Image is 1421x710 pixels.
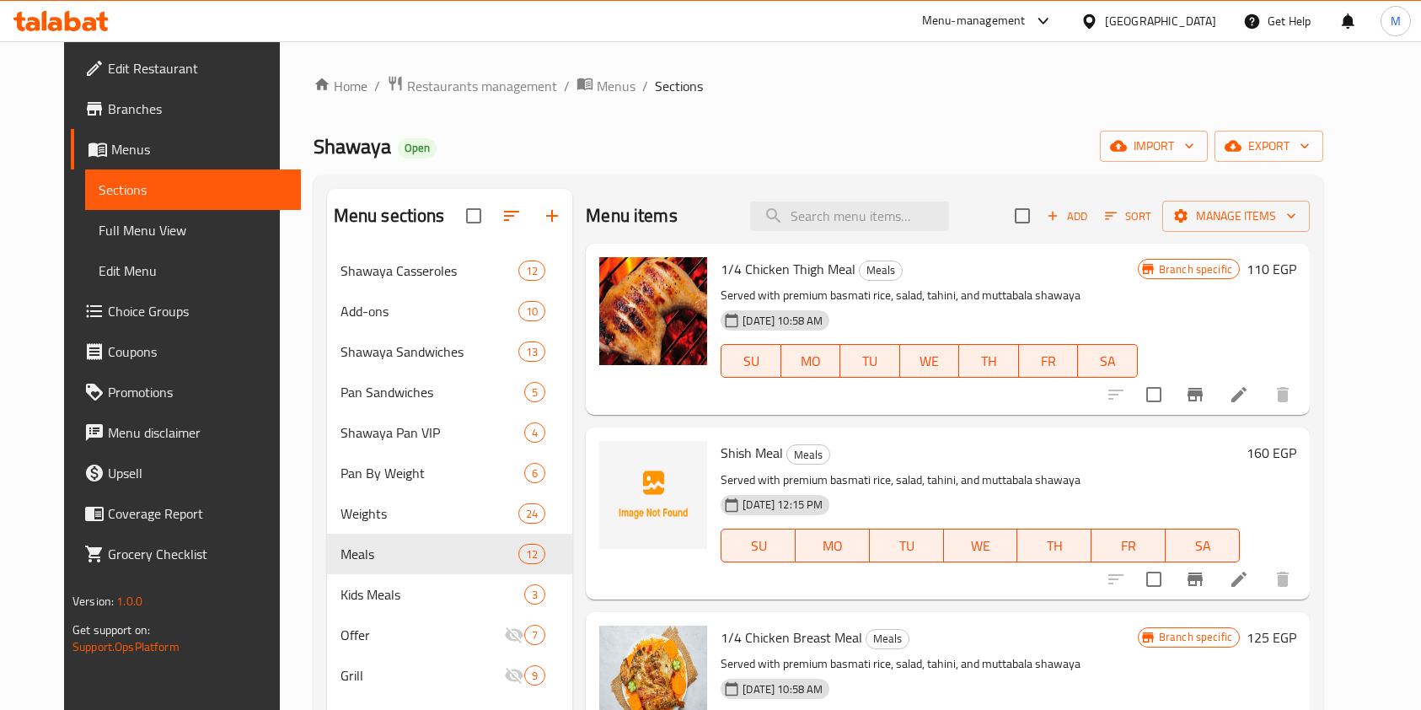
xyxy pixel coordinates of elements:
nav: Menu sections [327,244,573,702]
li: / [642,76,648,96]
button: Add [1040,203,1094,229]
span: Add item [1040,203,1094,229]
h6: 125 EGP [1247,626,1296,649]
div: Pan Sandwiches [341,382,524,402]
h2: Menu items [586,203,678,229]
span: 10 [519,304,544,320]
button: Branch-specific-item [1175,374,1215,415]
button: SA [1166,529,1240,562]
span: Branch specific [1152,629,1239,645]
span: Full Menu View [99,220,288,240]
div: Menu-management [922,11,1026,31]
span: Shawaya Casseroles [341,261,518,281]
span: Meals [341,544,518,564]
button: TU [840,344,900,378]
span: import [1113,136,1194,157]
span: 1/4 Chicken Breast Meal [721,625,862,650]
span: Restaurants management [407,76,557,96]
span: Select to update [1136,562,1172,597]
span: Choice Groups [108,301,288,321]
span: 12 [519,546,544,562]
a: Menus [576,75,635,97]
a: Coupons [71,331,302,372]
span: Kids Meals [341,584,524,605]
p: Served with premium basmati rice, salad, tahini, and muttabala shawaya [721,470,1240,491]
span: Edit Restaurant [108,58,288,78]
span: WE [951,534,1011,558]
span: 12 [519,263,544,279]
a: Upsell [71,453,302,493]
div: items [524,422,545,443]
div: Offer [341,625,504,645]
span: Upsell [108,463,288,483]
a: Sections [85,169,302,210]
div: Weights24 [327,493,573,534]
p: Served with premium basmati rice, salad, tahini, and muttabala shawaya [721,654,1138,675]
button: MO [796,529,870,562]
div: items [524,463,545,483]
p: Served with premium basmati rice, salad, tahini, and muttabala shawaya [721,285,1138,306]
span: 24 [519,506,544,522]
span: Meals [860,261,902,280]
span: Sort [1105,207,1151,226]
button: import [1100,131,1208,162]
div: Offer7 [327,615,573,655]
div: Pan By Weight6 [327,453,573,493]
button: FR [1019,344,1079,378]
a: Edit menu item [1229,385,1249,405]
span: SU [728,534,789,558]
li: / [374,76,380,96]
button: FR [1091,529,1166,562]
button: Sort [1101,203,1156,229]
span: Weights [341,503,518,524]
span: Add-ons [341,301,518,321]
a: Menus [71,129,302,169]
span: Get support on: [72,619,150,641]
div: Pan Sandwiches5 [327,372,573,412]
span: 1.0.0 [116,590,142,612]
div: items [518,503,545,524]
span: export [1228,136,1310,157]
span: Sort sections [491,196,532,236]
a: Menu disclaimer [71,412,302,453]
span: Select to update [1136,377,1172,412]
span: Shawaya Sandwiches [341,342,518,362]
span: Version: [72,590,114,612]
span: Meals [787,445,829,465]
span: SA [1085,349,1131,374]
span: Shawaya [314,127,391,165]
span: MO [802,534,863,558]
div: items [524,584,545,605]
button: Manage items [1162,201,1310,232]
span: 1/4 Chicken Thigh Meal [721,256,855,282]
div: Meals12 [327,534,573,574]
button: TU [870,529,944,562]
span: Add [1044,207,1090,226]
span: Menu disclaimer [108,422,288,443]
div: Grill [341,665,504,686]
svg: Inactive section [504,625,524,645]
div: Shawaya Pan VIP [341,422,524,443]
span: 3 [525,587,544,603]
span: MO [788,349,834,374]
button: Add section [532,196,572,236]
span: 7 [525,627,544,643]
a: Edit Menu [85,250,302,291]
span: WE [907,349,953,374]
span: FR [1098,534,1159,558]
button: delete [1263,559,1303,600]
a: Branches [71,89,302,129]
div: items [518,544,545,564]
span: TU [847,349,893,374]
span: Branches [108,99,288,119]
span: TH [1024,534,1085,558]
span: Edit Menu [99,261,288,281]
button: WE [944,529,1018,562]
div: Meals [786,444,830,465]
a: Full Menu View [85,210,302,250]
